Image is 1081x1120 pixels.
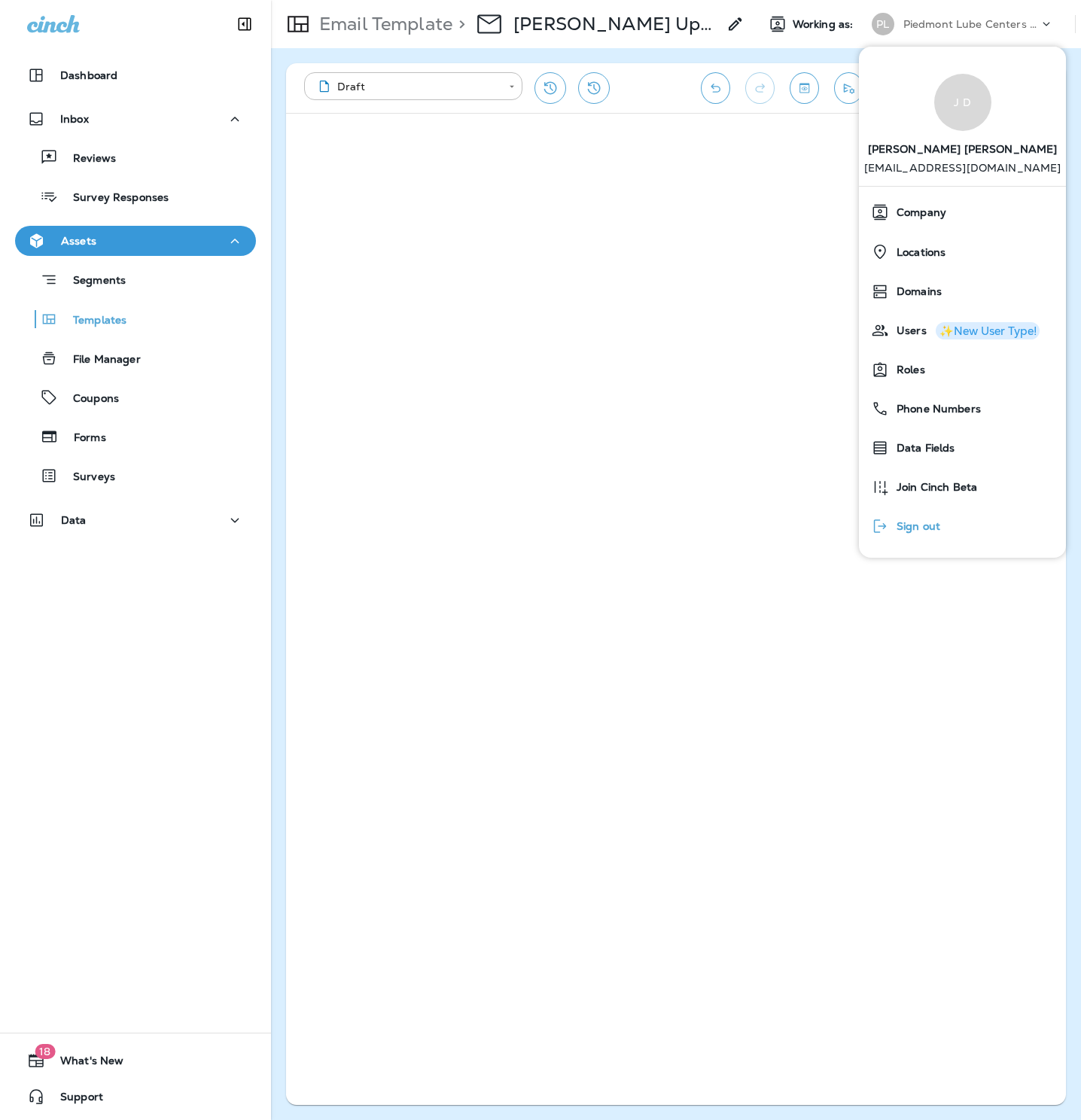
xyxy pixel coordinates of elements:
p: [EMAIL_ADDRESS][DOMAIN_NAME] [864,162,1061,186]
p: [PERSON_NAME] Uploader [513,13,717,35]
a: Company [865,197,1060,227]
span: Support [45,1091,103,1109]
button: Join Cinch Beta [859,467,1066,507]
button: Sign out [859,507,1066,546]
p: Surveys [58,470,115,485]
p: Data [61,514,87,526]
button: Forms [15,421,256,452]
button: Coupons [15,382,256,413]
p: Segments [58,274,126,289]
button: Dashboard [15,60,256,90]
button: Collapse Sidebar [224,9,266,39]
button: Locations [859,232,1066,272]
span: Company [889,206,946,219]
button: Inbox [15,104,256,134]
span: Working as: [793,18,857,31]
button: Send test email [834,72,863,104]
button: Toggle preview [790,72,819,104]
button: Data Fields [859,428,1066,467]
button: Domains [859,272,1066,311]
button: File Manager [15,342,256,374]
p: File Manager [58,353,141,367]
button: View Changelog [578,72,610,104]
button: Reviews [15,142,256,173]
a: J D[PERSON_NAME] [PERSON_NAME] [EMAIL_ADDRESS][DOMAIN_NAME] [859,59,1066,186]
span: Locations [889,246,945,259]
div: Draft [315,79,498,94]
div: PL [872,13,894,35]
button: Survey Responses [15,181,256,212]
div: Zeller Uploader [513,13,717,35]
p: > [452,13,465,35]
span: 18 [35,1044,55,1059]
button: Restore from previous version [534,72,566,104]
div: J D [934,74,991,131]
p: Piedmont Lube Centers LLC [903,18,1039,30]
button: Assets [15,226,256,256]
p: Email Template [313,13,452,35]
button: ✨New User Type! [936,322,1040,339]
a: Users✨New User Type! [865,315,1060,345]
p: Forms [59,431,106,446]
button: 18What's New [15,1045,256,1076]
span: Data Fields [889,442,955,455]
p: Reviews [58,152,116,166]
a: Data Fields [865,433,1060,463]
button: Users✨New User Type! [859,311,1066,350]
span: Sign out [889,520,940,533]
p: Inbox [60,113,89,125]
button: Segments [15,263,256,296]
a: Phone Numbers [865,394,1060,424]
span: Join Cinch Beta [889,481,977,494]
p: Survey Responses [58,191,169,205]
span: What's New [45,1055,123,1073]
a: Locations [865,236,1060,267]
button: Phone Numbers [859,389,1066,428]
button: Support [15,1082,256,1112]
a: Roles [865,355,1060,385]
p: Coupons [58,392,119,406]
span: [PERSON_NAME] [PERSON_NAME] [868,131,1058,162]
p: Templates [58,314,126,328]
p: Dashboard [60,69,117,81]
span: Users [889,324,927,337]
button: Roles [859,350,1066,389]
span: Domains [889,285,942,298]
button: Templates [15,303,256,335]
button: Data [15,505,256,535]
a: Domains [865,276,1060,306]
span: Phone Numbers [889,403,981,415]
button: Company [859,193,1066,232]
p: Assets [61,235,96,247]
span: Roles [889,364,925,376]
div: ✨New User Type! [939,325,1037,336]
button: Undo [701,72,730,104]
button: Surveys [15,460,256,492]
